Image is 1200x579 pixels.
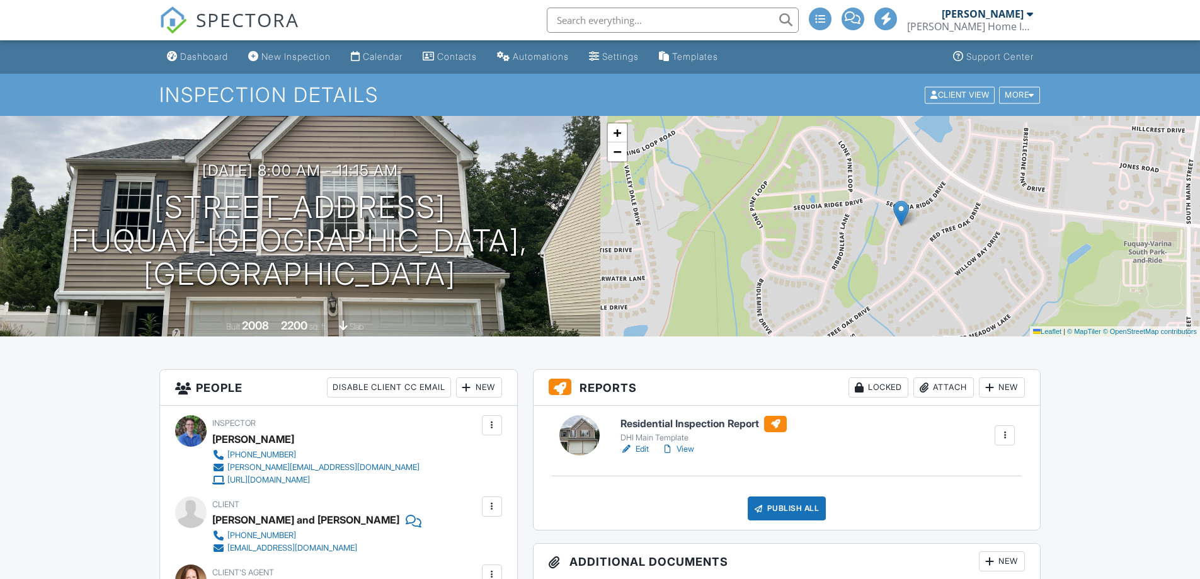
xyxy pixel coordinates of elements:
[212,568,274,577] span: Client's Agent
[1067,328,1101,335] a: © MapTiler
[456,377,502,398] div: New
[913,377,974,398] div: Attach
[159,84,1041,106] h1: Inspection Details
[180,51,228,62] div: Dashboard
[212,430,294,449] div: [PERSON_NAME]
[212,500,239,509] span: Client
[437,51,477,62] div: Contacts
[613,125,621,140] span: +
[602,51,639,62] div: Settings
[20,191,580,290] h1: [STREET_ADDRESS] Fuquay-[GEOGRAPHIC_DATA], [GEOGRAPHIC_DATA]
[160,370,517,406] h3: People
[620,443,649,456] a: Edit
[1033,328,1061,335] a: Leaflet
[212,542,411,554] a: [EMAIL_ADDRESS][DOMAIN_NAME]
[534,370,1041,406] h3: Reports
[346,45,408,69] a: Calendar
[226,322,240,331] span: Built
[281,319,307,332] div: 2200
[227,543,357,553] div: [EMAIL_ADDRESS][DOMAIN_NAME]
[748,496,826,520] div: Publish All
[227,450,296,460] div: [PHONE_NUMBER]
[1103,328,1197,335] a: © OpenStreetMap contributors
[620,416,787,432] h6: Residential Inspection Report
[613,144,621,159] span: −
[948,45,1039,69] a: Support Center
[202,162,398,179] h3: [DATE] 8:00 am - 11:15 am
[893,200,909,226] img: Marker
[418,45,482,69] a: Contacts
[363,51,403,62] div: Calendar
[159,6,187,34] img: The Best Home Inspection Software - Spectora
[907,20,1033,33] div: Doherty Home Inspections
[227,475,310,485] div: [URL][DOMAIN_NAME]
[309,322,327,331] span: sq. ft.
[608,142,627,161] a: Zoom out
[513,51,569,62] div: Automations
[661,443,694,456] a: View
[608,123,627,142] a: Zoom in
[999,86,1040,103] div: More
[159,17,299,43] a: SPECTORA
[672,51,718,62] div: Templates
[212,461,420,474] a: [PERSON_NAME][EMAIL_ADDRESS][DOMAIN_NAME]
[327,377,451,398] div: Disable Client CC Email
[547,8,799,33] input: Search everything...
[242,319,269,332] div: 2008
[979,377,1025,398] div: New
[923,89,998,99] a: Client View
[261,51,331,62] div: New Inspection
[584,45,644,69] a: Settings
[227,530,296,541] div: [PHONE_NUMBER]
[966,51,1034,62] div: Support Center
[654,45,723,69] a: Templates
[196,6,299,33] span: SPECTORA
[212,418,256,428] span: Inspector
[849,377,908,398] div: Locked
[1063,328,1065,335] span: |
[212,510,399,529] div: [PERSON_NAME] and [PERSON_NAME]
[212,474,420,486] a: [URL][DOMAIN_NAME]
[492,45,574,69] a: Automations (Advanced)
[942,8,1024,20] div: [PERSON_NAME]
[243,45,336,69] a: New Inspection
[212,449,420,461] a: [PHONE_NUMBER]
[620,433,787,443] div: DHI Main Template
[227,462,420,473] div: [PERSON_NAME][EMAIL_ADDRESS][DOMAIN_NAME]
[620,416,787,444] a: Residential Inspection Report DHI Main Template
[162,45,233,69] a: Dashboard
[925,86,995,103] div: Client View
[212,529,411,542] a: [PHONE_NUMBER]
[350,322,363,331] span: slab
[979,551,1025,571] div: New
